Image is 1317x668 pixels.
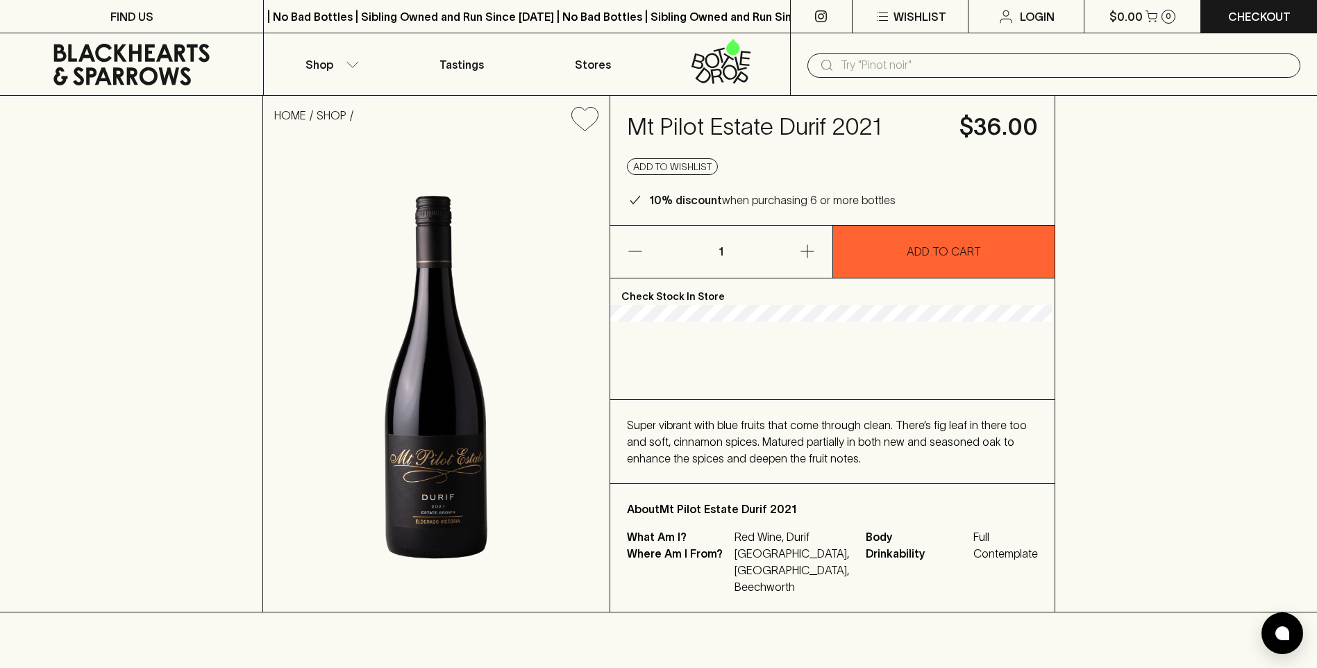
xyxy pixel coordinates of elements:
input: Try "Pinot noir" [841,54,1289,76]
p: [GEOGRAPHIC_DATA], [GEOGRAPHIC_DATA], Beechworth [735,545,849,595]
img: bubble-icon [1275,626,1289,640]
span: Drinkability [866,545,970,562]
b: 10% discount [649,194,722,206]
p: About Mt Pilot Estate Durif 2021 [627,501,1038,517]
p: What Am I? [627,528,731,545]
a: HOME [274,109,306,122]
p: 1 [705,226,738,278]
p: when purchasing 6 or more bottles [649,192,896,208]
p: Stores [575,56,611,73]
p: $0.00 [1109,8,1143,25]
img: 41078.png [263,142,610,612]
p: Tastings [439,56,484,73]
span: Super vibrant with blue fruits that come through clean. There’s fig leaf in there too and soft, c... [627,419,1027,465]
p: Login [1020,8,1055,25]
button: Shop [264,33,395,95]
p: ADD TO CART [907,243,981,260]
p: 0 [1166,12,1171,20]
a: SHOP [317,109,346,122]
p: Shop [305,56,333,73]
a: Stores [527,33,658,95]
span: Contemplate [973,545,1038,562]
button: Add to wishlist [566,101,604,137]
p: Check Stock In Store [610,278,1055,305]
a: Tastings [396,33,527,95]
h4: $36.00 [959,112,1038,142]
p: Where Am I From? [627,545,731,595]
button: ADD TO CART [833,226,1055,278]
p: Wishlist [894,8,946,25]
h4: Mt Pilot Estate Durif 2021 [627,112,943,142]
p: FIND US [110,8,153,25]
button: Add to wishlist [627,158,718,175]
p: Red Wine, Durif [735,528,849,545]
p: Checkout [1228,8,1291,25]
span: Full [973,528,1038,545]
span: Body [866,528,970,545]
